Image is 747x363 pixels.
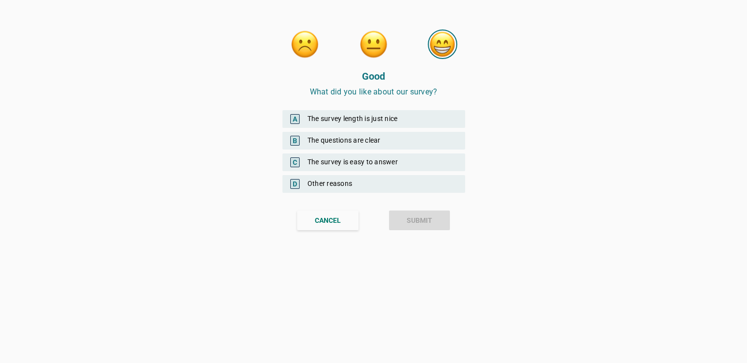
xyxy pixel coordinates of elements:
[290,136,300,146] span: B
[297,211,359,230] button: CANCEL
[282,110,465,128] div: The survey length is just nice
[290,114,300,124] span: A
[362,70,386,82] strong: Good
[282,175,465,193] div: Other reasons
[290,157,300,167] span: C
[282,132,465,150] div: The questions are clear
[282,153,465,171] div: The survey is easy to answer
[310,87,438,96] span: What did you like about our survey?
[290,179,300,189] span: D
[315,215,341,226] div: CANCEL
